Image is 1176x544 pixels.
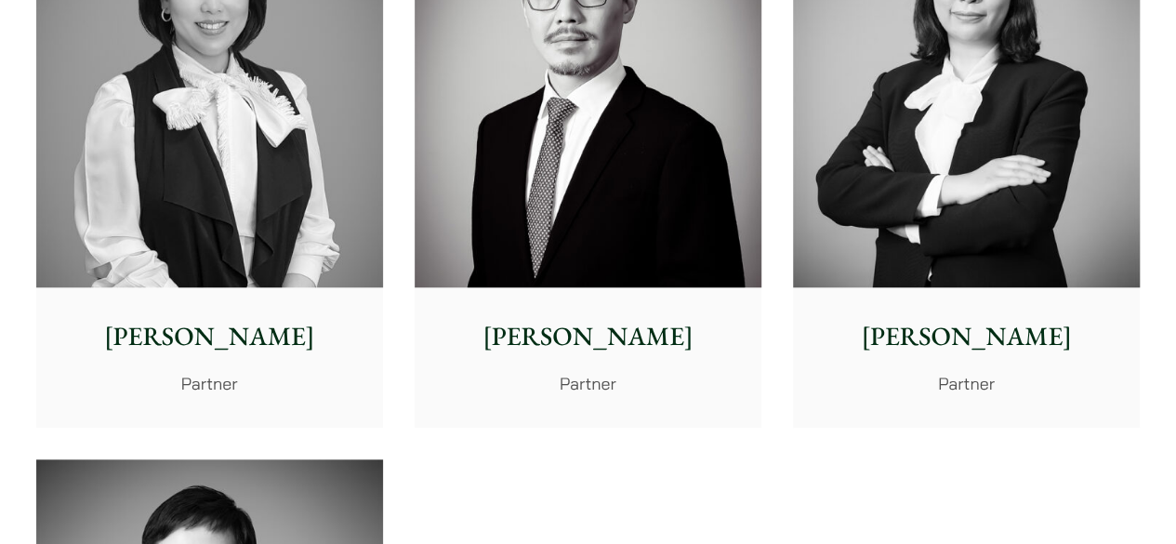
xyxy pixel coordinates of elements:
p: Partner [808,371,1125,396]
p: [PERSON_NAME] [808,317,1125,356]
p: [PERSON_NAME] [429,317,747,356]
p: [PERSON_NAME] [51,317,368,356]
p: Partner [429,371,747,396]
p: Partner [51,371,368,396]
